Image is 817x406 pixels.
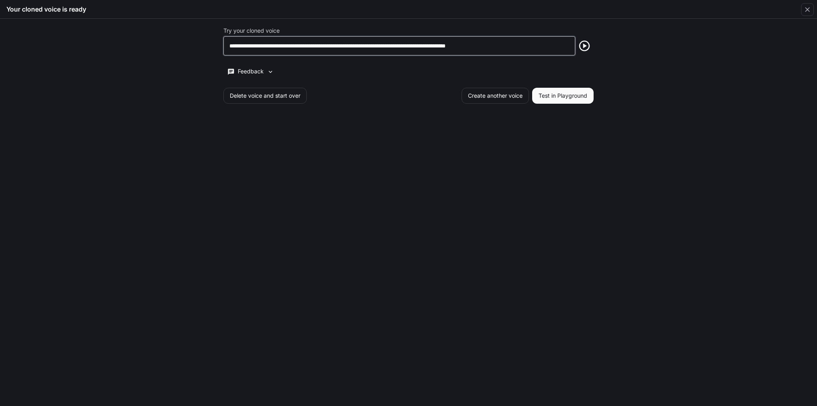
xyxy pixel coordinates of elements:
[223,28,280,34] p: Try your cloned voice
[223,88,307,104] button: Delete voice and start over
[532,88,594,104] button: Test in Playground
[6,5,86,14] h5: Your cloned voice is ready
[223,65,278,78] button: Feedback
[462,88,529,104] button: Create another voice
